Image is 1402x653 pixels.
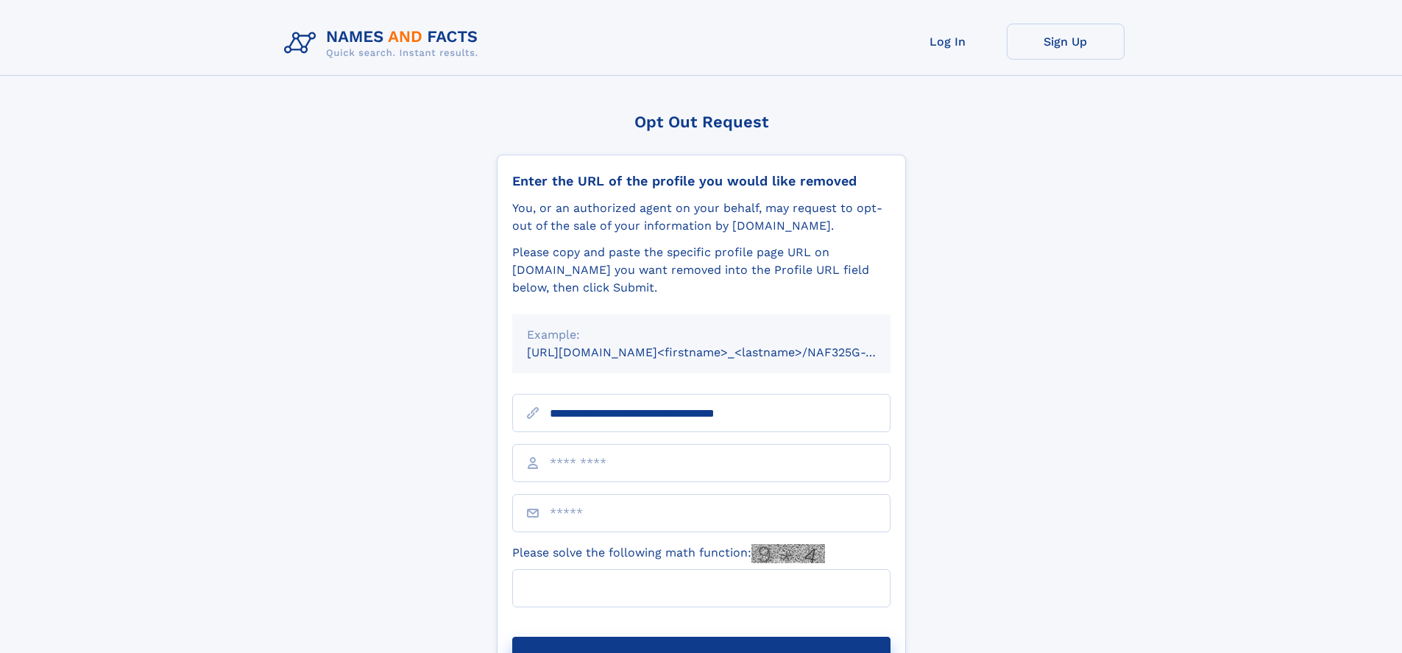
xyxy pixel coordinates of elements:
div: Please copy and paste the specific profile page URL on [DOMAIN_NAME] you want removed into the Pr... [512,244,891,297]
a: Log In [889,24,1007,60]
small: [URL][DOMAIN_NAME]<firstname>_<lastname>/NAF325G-xxxxxxxx [527,345,918,359]
div: You, or an authorized agent on your behalf, may request to opt-out of the sale of your informatio... [512,200,891,235]
div: Opt Out Request [497,113,906,131]
div: Example: [527,326,876,344]
div: Enter the URL of the profile you would like removed [512,173,891,189]
label: Please solve the following math function: [512,544,825,563]
a: Sign Up [1007,24,1125,60]
img: Logo Names and Facts [278,24,490,63]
